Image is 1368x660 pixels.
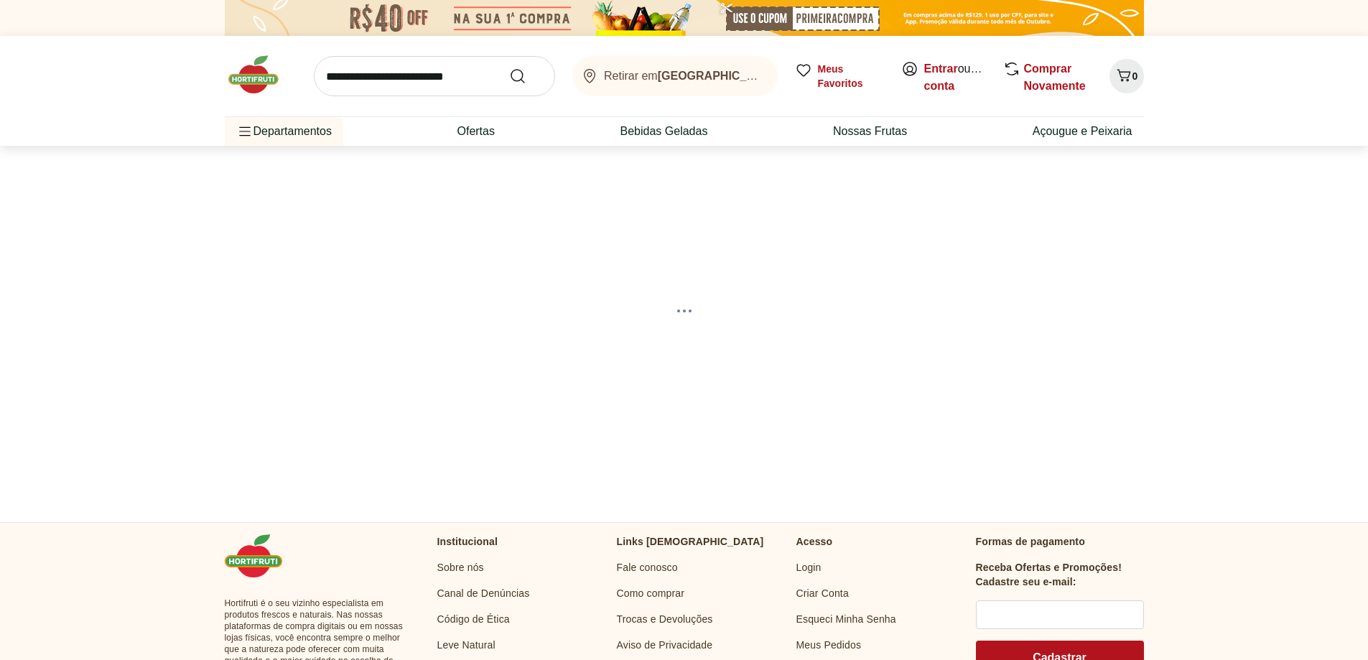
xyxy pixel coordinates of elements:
button: Retirar em[GEOGRAPHIC_DATA]/[GEOGRAPHIC_DATA] [572,56,778,96]
span: 0 [1132,70,1138,82]
span: ou [924,60,988,95]
a: Sobre nós [437,560,484,575]
input: search [314,56,555,96]
a: Açougue e Peixaria [1033,123,1132,140]
img: Hortifruti [225,534,297,577]
a: Login [796,560,822,575]
a: Fale conosco [617,560,678,575]
span: Meus Favoritos [818,62,884,90]
a: Bebidas Geladas [620,123,708,140]
a: Criar Conta [796,586,849,600]
a: Ofertas [457,123,494,140]
a: Esqueci Minha Senha [796,612,896,626]
p: Acesso [796,534,833,549]
span: Departamentos [236,114,332,149]
p: Institucional [437,534,498,549]
a: Como comprar [617,586,685,600]
a: Código de Ética [437,612,510,626]
img: Hortifruti [225,53,297,96]
a: Trocas e Devoluções [617,612,713,626]
a: Meus Favoritos [795,62,884,90]
a: Nossas Frutas [833,123,907,140]
button: Submit Search [509,68,544,85]
a: Canal de Denúncias [437,586,530,600]
b: [GEOGRAPHIC_DATA]/[GEOGRAPHIC_DATA] [658,70,906,82]
a: Entrar [924,62,958,75]
button: Menu [236,114,253,149]
a: Meus Pedidos [796,638,862,652]
span: Retirar em [604,70,763,83]
button: Carrinho [1109,59,1144,93]
a: Leve Natural [437,638,495,652]
h3: Cadastre seu e-mail: [976,575,1076,589]
p: Links [DEMOGRAPHIC_DATA] [617,534,764,549]
a: Aviso de Privacidade [617,638,713,652]
p: Formas de pagamento [976,534,1144,549]
h3: Receba Ofertas e Promoções! [976,560,1122,575]
a: Comprar Novamente [1024,62,1086,92]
